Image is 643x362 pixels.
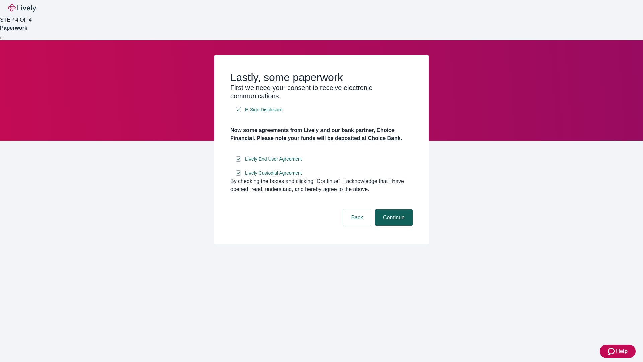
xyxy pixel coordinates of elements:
h2: Lastly, some paperwork [230,71,413,84]
button: Continue [375,209,413,226]
a: e-sign disclosure document [244,106,284,114]
button: Zendesk support iconHelp [600,345,636,358]
div: By checking the boxes and clicking “Continue", I acknowledge that I have opened, read, understand... [230,177,413,193]
a: e-sign disclosure document [244,155,303,163]
svg: Zendesk support icon [608,347,616,355]
span: E-Sign Disclosure [245,106,282,113]
button: Back [343,209,371,226]
span: Lively End User Agreement [245,156,302,163]
img: Lively [8,4,36,12]
span: Lively Custodial Agreement [245,170,302,177]
h4: Now some agreements from Lively and our bank partner, Choice Financial. Please note your funds wi... [230,126,413,142]
h3: First we need your consent to receive electronic communications. [230,84,413,100]
a: e-sign disclosure document [244,169,303,177]
span: Help [616,347,628,355]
